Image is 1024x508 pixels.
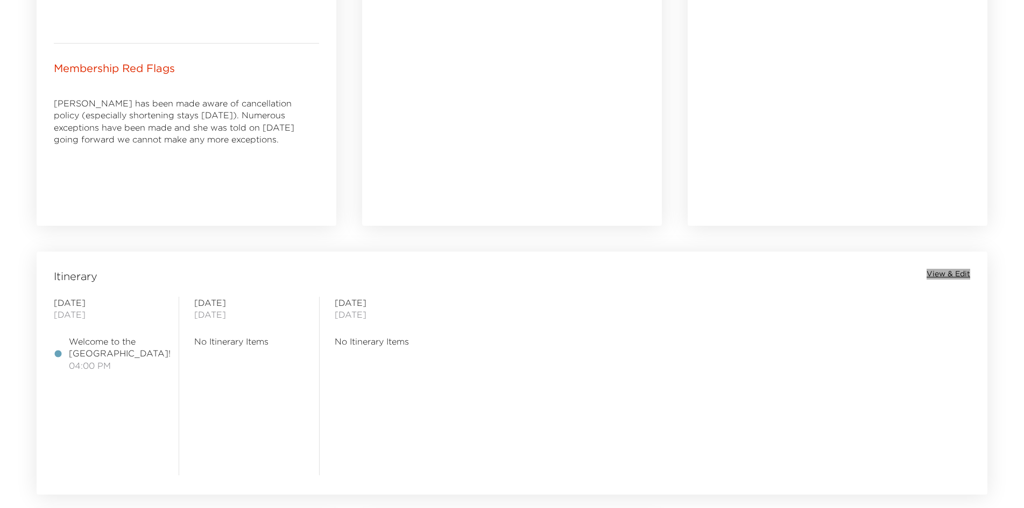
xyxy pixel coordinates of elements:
[54,61,175,76] p: Membership Red Flags
[927,269,970,280] button: View & Edit
[335,297,444,309] span: [DATE]
[54,309,164,320] span: [DATE]
[335,309,444,320] span: [DATE]
[54,269,97,284] span: Itinerary
[54,97,319,146] p: [PERSON_NAME] has been made aware of cancellation policy (especially shortening stays [DATE]). Nu...
[194,309,304,320] span: [DATE]
[194,297,304,309] span: [DATE]
[69,360,171,371] span: 04:00 PM
[54,297,164,309] span: [DATE]
[335,335,444,347] span: No Itinerary Items
[194,335,304,347] span: No Itinerary Items
[69,335,171,360] span: Welcome to the [GEOGRAPHIC_DATA]!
